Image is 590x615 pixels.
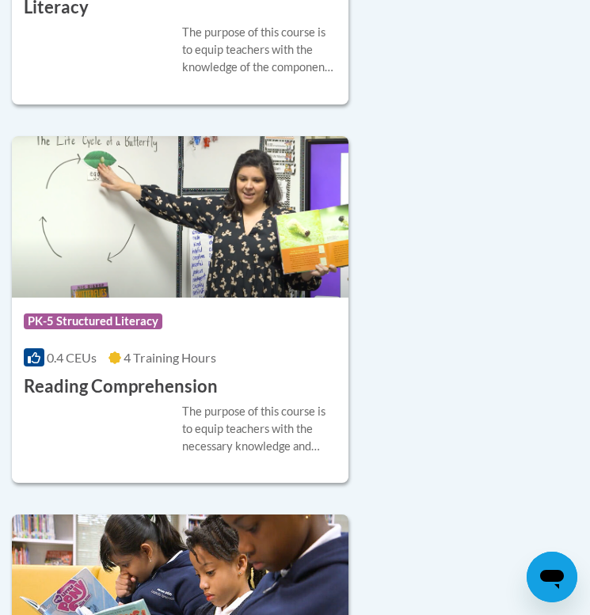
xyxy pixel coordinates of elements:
div: The purpose of this course is to equip teachers with the knowledge of the components of oral lang... [182,24,337,76]
span: 0.4 CEUs [47,350,97,365]
iframe: Button to launch messaging window [527,552,577,602]
img: Course Logo [12,136,348,298]
span: PK-5 Structured Literacy [24,313,162,329]
h3: Reading Comprehension [24,374,218,399]
a: Course LogoPK-5 Structured Literacy0.4 CEUs4 Training Hours Reading ComprehensionThe purpose of t... [12,136,348,484]
div: The purpose of this course is to equip teachers with the necessary knowledge and strategies to pr... [182,403,337,455]
span: 4 Training Hours [124,350,216,365]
